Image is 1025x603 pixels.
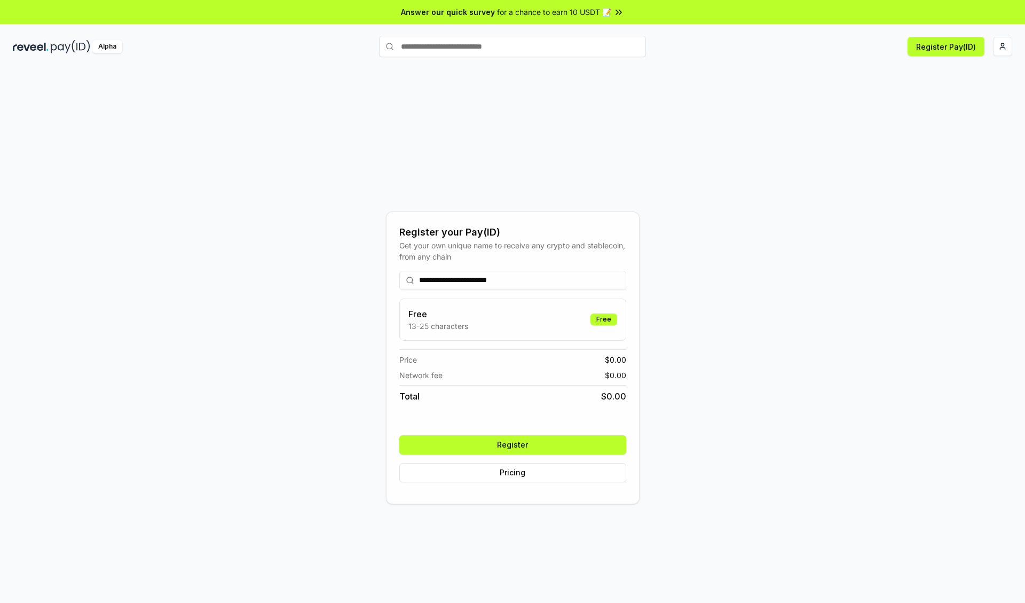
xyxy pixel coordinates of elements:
[605,370,626,381] span: $ 0.00
[908,37,984,56] button: Register Pay(ID)
[401,6,495,18] span: Answer our quick survey
[92,40,122,53] div: Alpha
[408,320,468,332] p: 13-25 characters
[51,40,90,53] img: pay_id
[399,370,443,381] span: Network fee
[497,6,611,18] span: for a chance to earn 10 USDT 📝
[399,240,626,262] div: Get your own unique name to receive any crypto and stablecoin, from any chain
[408,308,468,320] h3: Free
[399,463,626,482] button: Pricing
[399,225,626,240] div: Register your Pay(ID)
[399,390,420,403] span: Total
[13,40,49,53] img: reveel_dark
[399,354,417,365] span: Price
[605,354,626,365] span: $ 0.00
[399,435,626,455] button: Register
[590,314,617,325] div: Free
[601,390,626,403] span: $ 0.00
